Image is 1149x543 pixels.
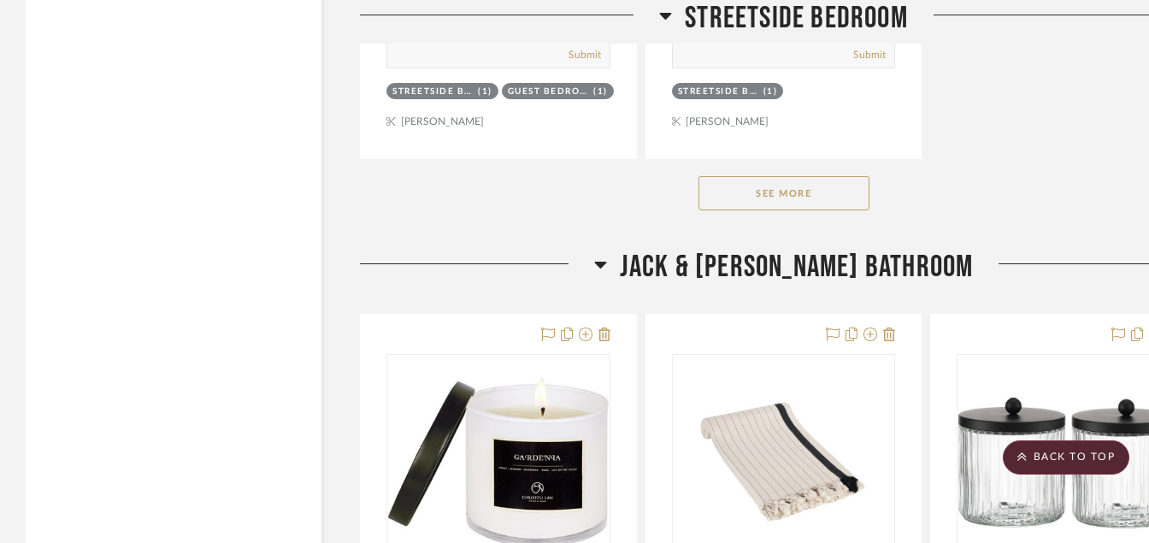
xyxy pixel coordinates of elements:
[508,86,589,98] div: Guest Bedroom
[593,86,608,98] div: (1)
[763,86,778,98] div: (1)
[1003,440,1129,475] scroll-to-top-button: BACK TO TOP
[620,249,974,286] span: Jack & [PERSON_NAME] Bathroom
[853,47,886,62] button: Submit
[392,86,474,98] div: Streetside Bedroom
[698,176,869,210] button: See More
[678,86,759,98] div: Streetside Bedroom
[478,86,492,98] div: (1)
[569,47,601,62] button: Submit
